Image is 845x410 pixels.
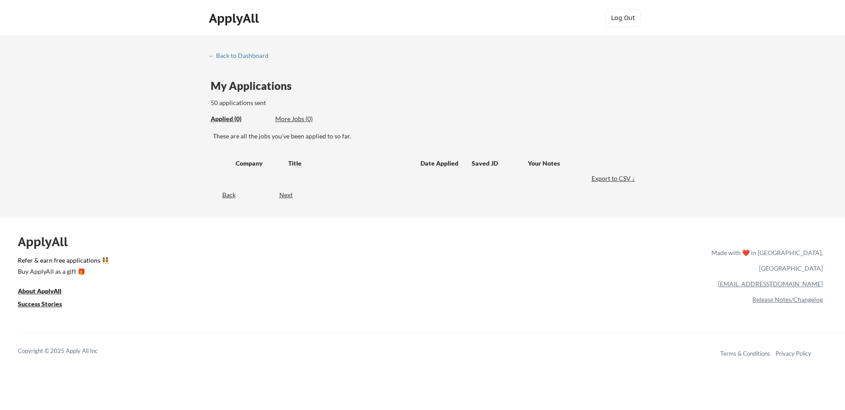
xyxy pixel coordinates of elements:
[718,280,823,288] a: [EMAIL_ADDRESS][DOMAIN_NAME]
[208,52,275,61] a: ← Back to Dashboard
[420,159,460,168] div: Date Applied
[18,287,61,295] u: About ApplyAll
[211,81,299,91] div: My Applications
[708,245,823,276] div: Made with ❤️ in [GEOGRAPHIC_DATA], [GEOGRAPHIC_DATA]
[18,257,525,267] a: Refer & earn free applications 👯‍♀️
[18,300,62,308] u: Success Stories
[208,191,236,199] div: Back
[211,114,269,124] div: These are all the jobs you've been applied to so far.
[605,9,641,27] button: Log Out
[18,286,74,297] a: About ApplyAll
[592,174,637,183] div: Export to CSV ↓
[18,347,120,356] div: Copyright © 2025 Apply All Inc
[213,132,637,141] div: These are all the jobs you've been applied to so far.
[18,299,74,310] a: Success Stories
[288,159,412,168] div: Title
[275,114,341,124] div: These are job applications we think you'd be a good fit for, but couldn't apply you to automatica...
[472,155,528,171] div: Saved JD
[720,350,770,357] a: Terms & Conditions
[18,268,107,275] div: Buy ApplyAll as a gift 🎁
[211,98,383,107] div: 50 applications sent
[528,159,629,168] div: Your Notes
[18,234,78,249] div: ApplyAll
[275,114,341,123] div: More Jobs (0)
[18,267,107,278] a: Buy ApplyAll as a gift 🎁
[209,11,261,26] div: ApplyAll
[208,53,275,59] div: ← Back to Dashboard
[236,159,280,168] div: Company
[279,191,303,199] div: Next
[211,114,269,123] div: Applied (0)
[752,296,823,303] a: Release Notes/Changelog
[776,350,811,357] a: Privacy Policy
